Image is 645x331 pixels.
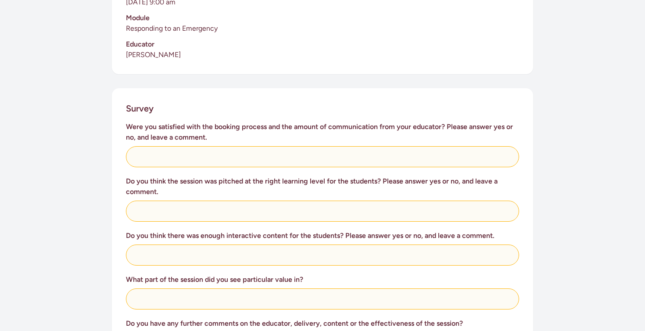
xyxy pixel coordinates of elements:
h3: Were you satisfied with the booking process and the amount of communication from your educator? P... [126,122,519,143]
p: [PERSON_NAME] [126,50,519,60]
h2: Survey [126,102,154,115]
h3: Do you think the session was pitched at the right learning level for the students? Please answer ... [126,176,519,197]
p: Responding to an Emergency [126,23,519,34]
h3: Do you think there was enough interactive content for the students? Please answer yes or no, and ... [126,230,519,241]
h3: Do you have any further comments on the educator, delivery, content or the effectiveness of the s... [126,318,519,329]
h3: Module [126,13,519,23]
h3: Educator [126,39,519,50]
h3: What part of the session did you see particular value in? [126,274,519,285]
